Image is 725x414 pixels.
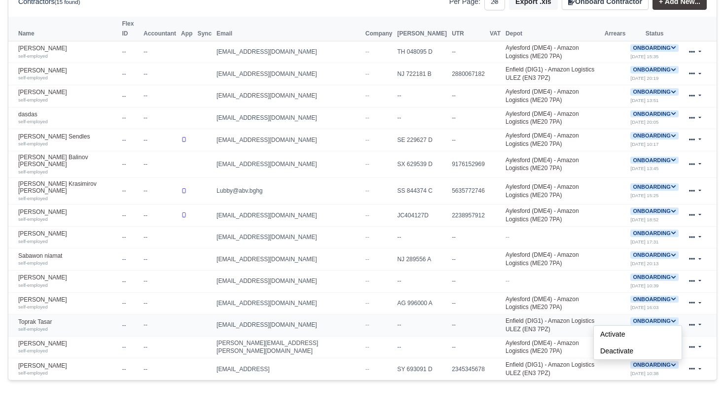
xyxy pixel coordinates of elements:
td: [EMAIL_ADDRESS][DOMAIN_NAME] [214,107,363,129]
th: Depot [503,17,602,41]
a: Aylesford (DME4) - Amazon Logistics (ME20 7PA) [506,296,579,311]
span: -- [365,366,369,373]
small: [DATE] 20:05 [630,119,658,125]
td: -- [395,226,449,248]
td: -- [119,177,141,204]
td: -- [395,107,449,129]
td: -- [119,358,141,380]
td: -- [141,336,179,358]
span: -- [365,187,369,194]
td: -- [119,63,141,85]
span: -- [365,277,369,284]
td: -- [119,85,141,107]
a: dasdas self-employed [18,111,117,125]
td: -- [449,314,487,337]
a: Aylesford (DME4) - Amazon Logistics (ME20 7PA) [506,132,579,147]
th: Email [214,17,363,41]
th: Sync [195,17,214,41]
td: 9176152969 [449,151,487,177]
a: [PERSON_NAME] Krasimirov [PERSON_NAME] self-employed [18,180,117,202]
a: Enfield (DIG1) - Amazon Logistics ULEZ (EN3 7PZ) [506,66,594,81]
td: -- [141,177,179,204]
td: NJ 289556 A [395,248,449,271]
small: self-employed [18,216,48,222]
a: Onboarding [630,44,678,51]
td: -- [449,226,487,248]
a: Sabawon niamat self-employed [18,252,117,267]
a: Onboarding [630,251,678,258]
small: [DATE] 10:39 [630,283,658,288]
td: -- [141,358,179,380]
a: Aylesford (DME4) - Amazon Logistics (ME20 7PA) [506,110,579,126]
td: -- [119,336,141,358]
td: -- [141,292,179,314]
td: AG 996000 A [395,292,449,314]
small: self-employed [18,348,48,353]
a: [PERSON_NAME] Sendles self-employed [18,133,117,147]
td: [EMAIL_ADDRESS][DOMAIN_NAME] [214,205,363,227]
th: UTR [449,17,487,41]
a: Onboarding [630,296,678,303]
td: [EMAIL_ADDRESS][DOMAIN_NAME] [214,63,363,85]
span: Onboarding [630,251,678,259]
small: self-employed [18,282,48,288]
td: -- [449,107,487,129]
span: Onboarding [630,132,678,139]
a: [PERSON_NAME] self-employed [18,89,117,103]
td: -- [119,292,141,314]
td: 2880067182 [449,63,487,85]
span: -- [365,92,369,99]
td: [EMAIL_ADDRESS][DOMAIN_NAME] [214,226,363,248]
a: Enfield (DIG1) - Amazon Logistics ULEZ (EN3 7PZ) [506,361,594,377]
span: -- [365,344,369,350]
span: -- [365,256,369,263]
small: self-employed [18,97,48,103]
a: Aylesford (DME4) - Amazon Logistics (ME20 7PA) [506,183,579,199]
td: -- [119,226,141,248]
td: -- [119,107,141,129]
td: -- [141,151,179,177]
a: [PERSON_NAME] self-employed [18,296,117,310]
small: [DATE] 16:03 [630,305,658,310]
a: Aylesford (DME4) - Amazon Logistics (ME20 7PA) [506,44,579,60]
a: Onboarding [630,230,678,237]
td: [EMAIL_ADDRESS][DOMAIN_NAME] [214,85,363,107]
a: [PERSON_NAME] self-employed [18,230,117,244]
small: [DATE] 13:51 [630,98,658,103]
small: self-employed [18,326,48,332]
th: [PERSON_NAME] [395,17,449,41]
th: Name [8,17,119,41]
td: TH 048095 D [395,41,449,63]
a: [PERSON_NAME] Balinov [PERSON_NAME] self-employed [18,154,117,175]
td: [EMAIL_ADDRESS][DOMAIN_NAME] [214,248,363,271]
span: -- [506,234,509,241]
small: self-employed [18,260,48,266]
span: -- [365,48,369,55]
button: Deactivate [594,343,640,359]
span: -- [365,300,369,307]
a: [PERSON_NAME] self-employed [18,274,117,288]
td: -- [449,248,487,271]
td: SX 629539 D [395,151,449,177]
td: -- [141,248,179,271]
td: -- [141,226,179,248]
a: Aylesford (DME4) - Amazon Logistics (ME20 7PA) [506,88,579,103]
a: Aylesford (DME4) - Amazon Logistics (ME20 7PA) [506,340,579,355]
th: Company [363,17,395,41]
td: 5635772746 [449,177,487,204]
span: -- [365,70,369,77]
td: -- [449,270,487,292]
a: Onboarding [630,132,678,139]
td: -- [119,270,141,292]
a: Onboarding [630,66,678,73]
a: Enfield (DIG1) - Amazon Logistics ULEZ (EN3 7PZ) [506,317,594,333]
span: -- [365,234,369,241]
small: [DATE] 15:25 [630,193,658,198]
th: Status [628,17,681,41]
td: -- [141,314,179,337]
td: SE 229627 D [395,129,449,151]
a: Onboarding [630,207,678,214]
td: -- [119,41,141,63]
th: Arrears [602,17,628,41]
